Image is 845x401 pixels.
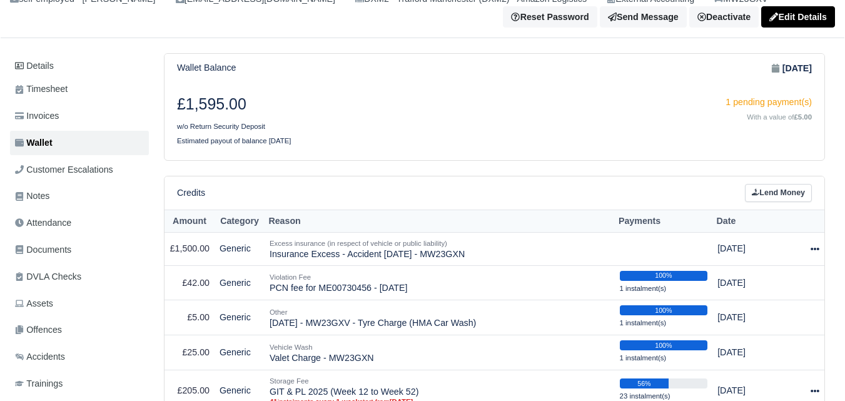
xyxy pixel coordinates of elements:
[747,113,812,121] small: With a value of
[712,265,794,300] td: [DATE]
[712,335,794,370] td: [DATE]
[620,319,667,327] small: 1 instalment(s)
[615,210,713,233] th: Payments
[270,377,309,385] small: Storage Fee
[600,6,687,28] a: Send Message
[620,285,667,292] small: 1 instalment(s)
[10,372,149,396] a: Trainings
[620,271,708,281] div: 100%
[215,210,265,233] th: Category
[164,335,215,370] td: £25.00
[15,243,71,257] span: Documents
[215,233,265,266] td: Generic
[794,113,812,121] strong: £5.00
[712,233,794,266] td: [DATE]
[265,335,615,370] td: Valet Charge - MW23GXN
[177,123,265,130] small: w/o Return Security Deposit
[270,273,311,281] small: Violation Fee
[164,265,215,300] td: £42.00
[10,345,149,369] a: Accidents
[265,265,615,300] td: PCN fee for ME00730456 - [DATE]
[270,308,287,316] small: Other
[712,210,794,233] th: Date
[270,343,313,351] small: Vehicle Wash
[745,184,812,202] a: Lend Money
[10,54,149,78] a: Details
[10,211,149,235] a: Attendance
[265,210,615,233] th: Reason
[10,158,149,182] a: Customer Escalations
[10,292,149,316] a: Assets
[15,323,62,337] span: Offences
[620,340,708,350] div: 100%
[10,265,149,289] a: DVLA Checks
[10,318,149,342] a: Offences
[15,216,71,230] span: Attendance
[164,210,215,233] th: Amount
[15,270,81,284] span: DVLA Checks
[15,377,63,391] span: Trainings
[10,184,149,208] a: Notes
[620,378,669,388] div: 56%
[15,136,53,150] span: Wallet
[761,6,835,28] a: Edit Details
[712,300,794,335] td: [DATE]
[215,265,265,300] td: Generic
[177,95,485,114] h3: £1,595.00
[15,189,49,203] span: Notes
[164,300,215,335] td: £5.00
[164,233,215,266] td: £1,500.00
[270,240,447,247] small: Excess insurance (in respect of vehicle or public liability)
[265,300,615,335] td: [DATE] - MW23GXV - Tyre Charge (HMA Car Wash)
[10,104,149,128] a: Invoices
[620,354,667,362] small: 1 instalment(s)
[177,188,205,198] h6: Credits
[215,335,265,370] td: Generic
[504,95,812,109] div: 1 pending payment(s)
[177,63,236,73] h6: Wallet Balance
[15,82,68,96] span: Timesheet
[215,300,265,335] td: Generic
[10,131,149,155] a: Wallet
[10,238,149,262] a: Documents
[620,392,670,400] small: 23 instalment(s)
[15,163,113,177] span: Customer Escalations
[782,61,812,76] strong: [DATE]
[503,6,597,28] button: Reset Password
[15,350,65,364] span: Accidents
[10,77,149,101] a: Timesheet
[177,137,291,145] small: Estimated payout of balance [DATE]
[620,305,708,315] div: 100%
[782,341,845,401] iframe: Chat Widget
[689,6,759,28] a: Deactivate
[265,233,615,266] td: Insurance Excess - Accident [DATE] - MW23GXN
[15,109,59,123] span: Invoices
[15,297,53,311] span: Assets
